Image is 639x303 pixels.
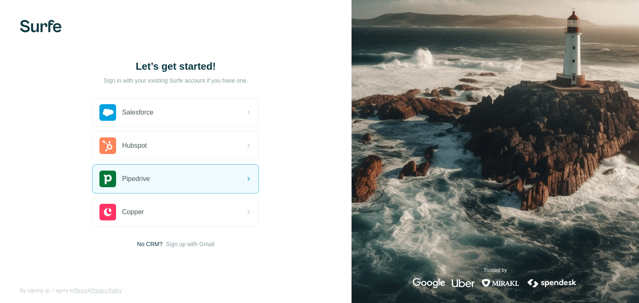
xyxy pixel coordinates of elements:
[122,174,150,184] span: Pipedrive
[122,207,144,217] span: Copper
[413,278,445,288] img: google's logo
[99,204,116,220] img: copper's logo
[481,278,520,288] img: mirakl's logo
[99,104,116,121] img: salesforce's logo
[99,171,116,187] img: pipedrive's logo
[92,60,259,73] h1: Let’s get started!
[122,108,154,117] span: Salesforce
[104,76,248,85] p: Sign in with your existing Surfe account if you have one.
[137,240,162,248] span: No CRM?
[166,240,215,248] button: Sign up with Gmail
[20,20,62,32] img: Surfe's logo
[483,266,507,274] p: Trusted by
[526,278,578,288] img: spendesk's logo
[122,141,147,151] span: Hubspot
[74,288,87,293] a: Terms
[99,137,116,154] img: hubspot's logo
[91,288,122,293] a: Privacy Policy
[452,278,475,288] img: uber's logo
[20,287,122,294] span: By signing up, I agree to &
